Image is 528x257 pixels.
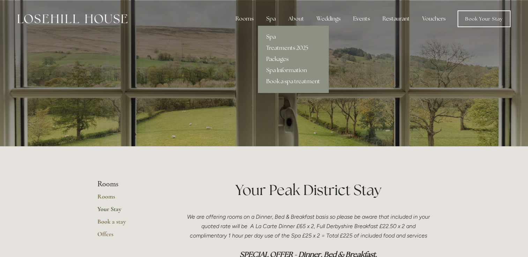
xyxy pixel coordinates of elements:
[17,14,127,23] img: Losehill House
[187,213,431,239] em: We are offering rooms on a Dinner, Bed & Breakfast basis so please be aware that included in your...
[258,54,328,65] a: Packages
[97,193,164,205] a: Rooms
[458,10,511,27] a: Book Your Stay
[230,12,259,26] div: Rooms
[417,12,451,26] a: Vouchers
[97,230,164,243] a: Offers
[97,205,164,218] a: Your Stay
[258,42,328,54] a: Treatments 2025
[186,180,431,200] h1: Your Peak District Stay
[377,12,415,26] div: Restaurant
[258,65,328,76] a: Spa Information
[311,12,346,26] div: Weddings
[258,76,328,87] a: Book a spa treatment
[261,12,281,26] div: Spa
[283,12,310,26] div: About
[258,31,328,42] a: Spa
[348,12,375,26] div: Events
[97,218,164,230] a: Book a stay
[97,180,164,189] li: Rooms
